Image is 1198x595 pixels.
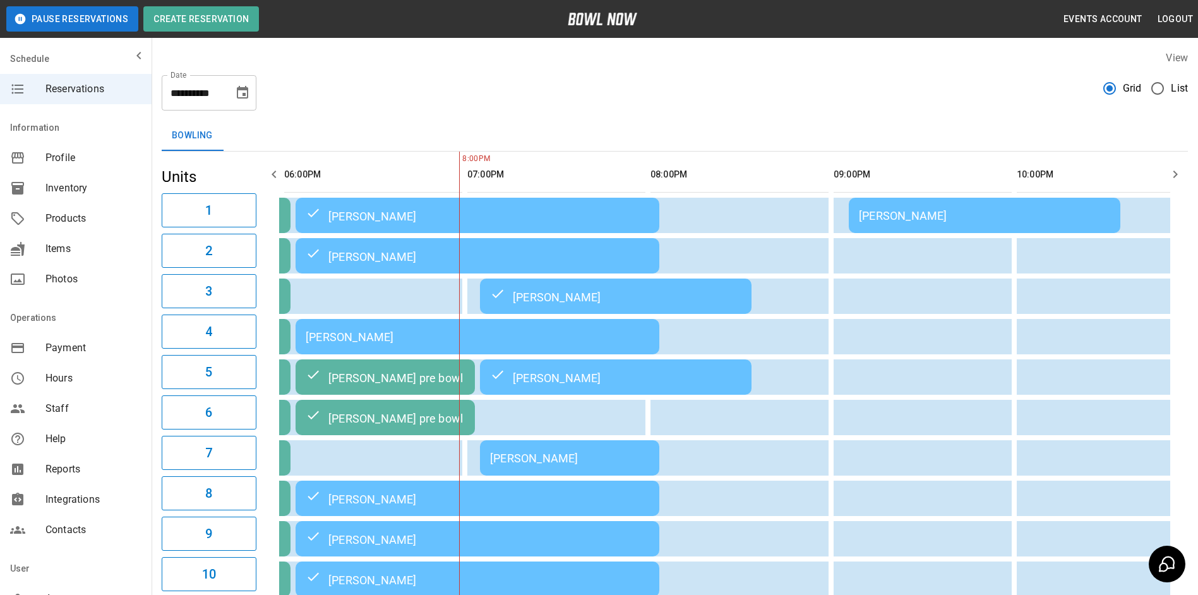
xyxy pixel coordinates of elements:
[162,167,256,187] h5: Units
[306,208,649,223] div: [PERSON_NAME]
[490,370,741,385] div: [PERSON_NAME]
[205,200,212,220] h6: 1
[162,436,256,470] button: 7
[1123,81,1142,96] span: Grid
[45,340,141,356] span: Payment
[45,401,141,416] span: Staff
[306,370,465,385] div: [PERSON_NAME] pre bowl
[1058,8,1147,31] button: Events Account
[202,564,216,584] h6: 10
[162,476,256,510] button: 8
[45,522,141,538] span: Contacts
[306,491,649,506] div: [PERSON_NAME]
[306,572,649,587] div: [PERSON_NAME]
[568,13,637,25] img: logo
[230,80,255,105] button: Choose date, selected date is Oct 11, 2025
[162,121,223,151] button: Bowling
[205,483,212,503] h6: 8
[1153,8,1198,31] button: Logout
[490,289,741,304] div: [PERSON_NAME]
[306,410,465,425] div: [PERSON_NAME] pre bowl
[306,531,649,546] div: [PERSON_NAME]
[45,371,141,386] span: Hours
[459,153,462,165] span: 8:00PM
[205,241,212,261] h6: 2
[143,6,259,32] button: Create Reservation
[205,443,212,463] h6: 7
[45,211,141,226] span: Products
[205,362,212,382] h6: 5
[45,462,141,477] span: Reports
[162,395,256,430] button: 6
[306,248,649,263] div: [PERSON_NAME]
[306,330,649,344] div: [PERSON_NAME]
[45,181,141,196] span: Inventory
[45,431,141,447] span: Help
[859,209,1110,222] div: [PERSON_NAME]
[205,524,212,544] h6: 9
[45,492,141,507] span: Integrations
[45,241,141,256] span: Items
[1166,52,1188,64] label: View
[162,193,256,227] button: 1
[205,402,212,423] h6: 6
[45,272,141,287] span: Photos
[162,274,256,308] button: 3
[162,517,256,551] button: 9
[162,557,256,591] button: 10
[45,81,141,97] span: Reservations
[45,150,141,165] span: Profile
[490,452,649,465] div: [PERSON_NAME]
[162,355,256,389] button: 5
[162,234,256,268] button: 2
[1171,81,1188,96] span: List
[162,315,256,349] button: 4
[162,121,1188,151] div: inventory tabs
[6,6,138,32] button: Pause Reservations
[205,322,212,342] h6: 4
[205,281,212,301] h6: 3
